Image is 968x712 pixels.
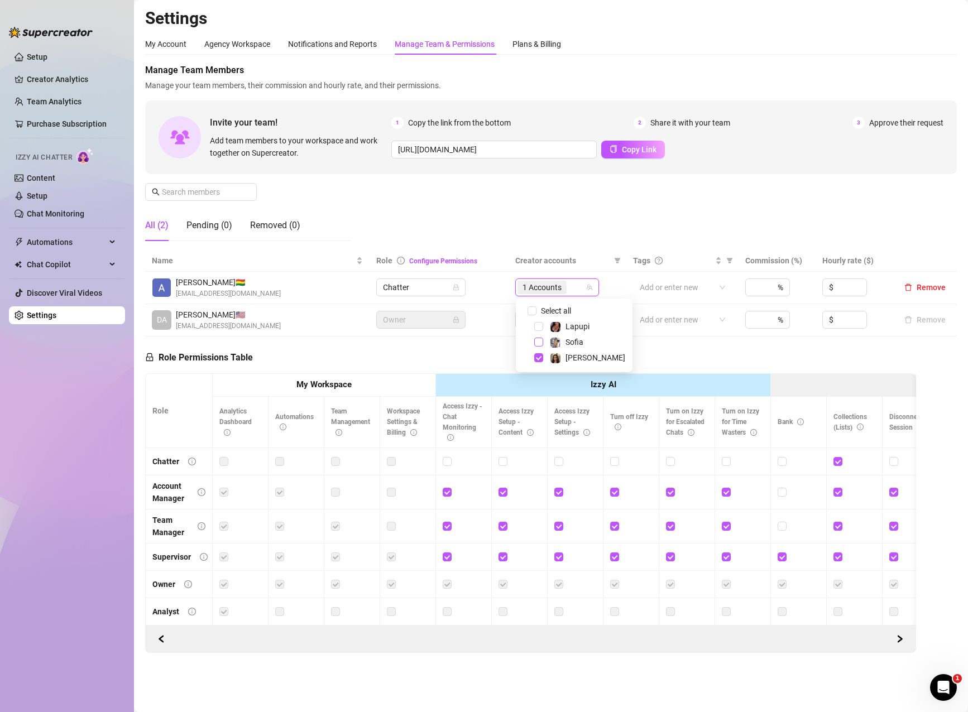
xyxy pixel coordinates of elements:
span: 1 Accounts [517,281,567,294]
div: My Account [145,38,186,50]
span: lock [453,316,459,323]
span: [PERSON_NAME] [566,353,625,362]
img: Lapupi [550,322,560,332]
span: Select tree node [534,322,543,331]
img: Alejandro Espiritu [152,278,171,297]
span: 3 [852,117,865,129]
span: [EMAIL_ADDRESS][DOMAIN_NAME] [176,321,281,331]
span: delete [904,283,912,291]
span: Chat Copilot [27,256,106,273]
th: Hourly rate ($) [816,250,893,272]
span: Add team members to your workspace and work together on Supercreator. [210,134,387,159]
span: Remove [917,283,946,292]
span: Bank [778,418,804,426]
span: Chatter [383,279,459,296]
span: Turn on Izzy for Escalated Chats [666,407,705,436]
img: logo-BBDzfeDw.svg [9,27,93,38]
div: Supervisor [152,551,191,563]
input: Search members [162,186,241,198]
span: info-circle [615,424,621,430]
span: Izzy AI Chatter [16,152,72,163]
span: Turn off Izzy [610,413,648,431]
span: Role [376,256,392,265]
span: Approve their request [869,117,943,129]
button: Remove [900,281,950,294]
span: Analytics Dashboard [219,407,252,436]
span: Share it with your team [650,117,730,129]
span: Creator accounts [515,254,610,267]
span: Name [152,254,354,267]
span: Select tree node [534,353,543,362]
a: Configure Permissions [409,257,477,265]
span: filter [726,257,733,264]
span: Disconnect Session [889,413,924,431]
a: Creator Analytics [27,70,116,88]
span: filter [724,252,735,269]
span: Owner [383,311,459,328]
a: Team Analytics [27,97,82,106]
span: info-circle [184,580,192,588]
span: Select tree node [534,338,543,347]
span: Select all [536,305,576,317]
button: Scroll Backward [891,630,909,648]
th: Commission (%) [739,250,816,272]
span: Copy the link from the bottom [408,117,511,129]
span: info-circle [280,424,286,430]
span: info-circle [750,429,757,436]
span: Access Izzy - Chat Monitoring [443,402,482,442]
span: info-circle [198,488,205,496]
span: thunderbolt [15,238,23,247]
span: info-circle [200,553,208,561]
span: Turn on Izzy for Time Wasters [722,407,759,436]
span: Access Izzy Setup - Content [499,407,534,436]
span: info-circle [397,257,405,264]
iframe: Intercom live chat [930,674,957,701]
span: Tags [633,254,650,267]
span: [PERSON_NAME] 🇺🇸 [176,309,281,321]
span: Automations [275,413,314,431]
button: Copy Link [601,141,665,158]
a: Settings [27,311,56,320]
a: Chat Monitoring [27,209,84,218]
span: Access Izzy Setup - Settings [554,407,590,436]
div: Account Manager [152,480,189,504]
button: Scroll Forward [152,630,170,648]
span: search [152,188,160,196]
span: 1 Accounts [523,281,562,294]
span: Workspace Settings & Billing [387,407,420,436]
img: Chat Copilot [15,261,22,268]
a: Setup [27,191,47,200]
span: info-circle [336,429,342,436]
img: Valentina [550,353,560,363]
a: Setup [27,52,47,61]
span: info-circle [198,522,205,530]
span: Automations [27,233,106,251]
span: question-circle [655,257,663,264]
a: Content [27,174,55,182]
div: Removed (0) [250,219,300,232]
th: Name [145,250,370,272]
a: Discover Viral Videos [27,288,102,297]
a: Purchase Subscription [27,115,116,133]
span: info-circle [583,429,590,436]
span: team [586,284,593,291]
div: Agency Workspace [204,38,270,50]
span: 1 [391,117,404,129]
div: Pending (0) [186,219,232,232]
div: Owner [152,578,175,590]
span: filter [612,252,623,269]
img: Sofia [550,338,560,348]
div: Manage Team & Permissions [395,38,495,50]
span: info-circle [688,429,694,436]
span: lock [453,284,459,291]
span: Manage Team Members [145,64,957,77]
span: filter [614,257,621,264]
span: info-circle [224,429,231,436]
div: Notifications and Reports [288,38,377,50]
span: right [896,635,904,643]
span: [PERSON_NAME] 🇧🇴 [176,276,281,288]
span: info-circle [410,429,417,436]
div: All (2) [145,219,169,232]
span: info-circle [188,458,196,465]
span: left [157,635,165,643]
